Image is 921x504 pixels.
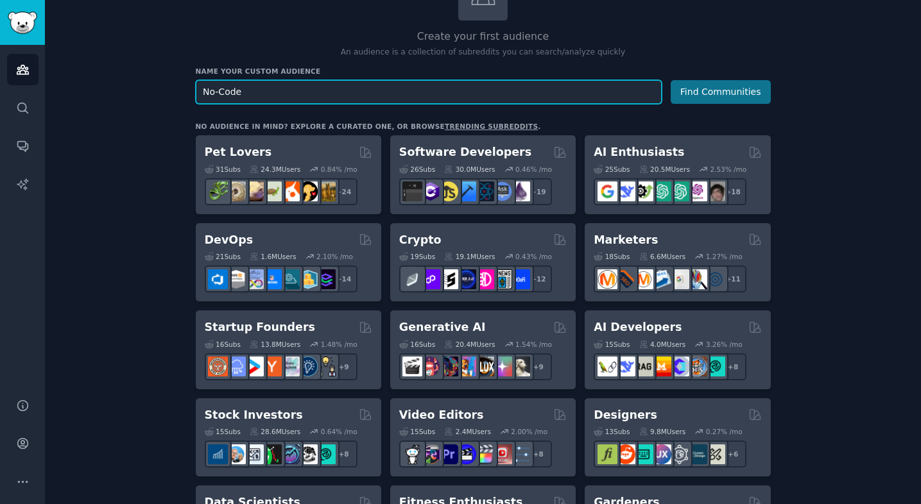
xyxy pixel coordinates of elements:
img: web3 [456,269,476,289]
img: ycombinator [262,357,282,376]
img: Docker_DevOps [244,269,264,289]
img: postproduction [510,444,530,464]
img: LangChain [598,357,617,376]
div: + 9 [525,353,552,380]
img: leopardgeckos [244,181,264,201]
img: UI_Design [633,444,653,464]
h2: Startup Founders [205,319,315,335]
img: Trading [262,444,282,464]
h2: AI Enthusiasts [594,144,684,160]
div: 1.54 % /mo [515,340,552,349]
img: premiere [438,444,458,464]
div: 19.1M Users [444,252,495,261]
img: 0xPolygon [420,269,440,289]
div: 24.3M Users [250,165,300,174]
img: DeepSeek [615,357,635,376]
div: 0.84 % /mo [321,165,357,174]
div: + 8 [719,353,746,380]
img: AIDevelopersSociety [705,357,725,376]
h2: DevOps [205,232,254,248]
img: Emailmarketing [651,269,671,289]
img: SaaS [226,357,246,376]
img: dalle2 [420,357,440,376]
div: + 24 [331,178,357,205]
img: growmybusiness [316,357,336,376]
img: EntrepreneurRideAlong [208,357,228,376]
img: MistralAI [651,357,671,376]
img: UX_Design [705,444,725,464]
div: + 8 [331,441,357,467]
div: 15 Sub s [205,427,241,436]
div: 2.4M Users [444,427,491,436]
img: aivideo [402,357,422,376]
div: 25 Sub s [594,165,630,174]
img: ArtificalIntelligence [705,181,725,201]
img: defiblockchain [474,269,494,289]
img: AskComputerScience [492,181,512,201]
img: elixir [510,181,530,201]
div: 1.27 % /mo [706,252,743,261]
div: 2.53 % /mo [710,165,746,174]
div: 2.10 % /mo [316,252,353,261]
div: 16 Sub s [399,340,435,349]
img: finalcutpro [474,444,494,464]
img: gopro [402,444,422,464]
div: 15 Sub s [399,427,435,436]
div: 0.64 % /mo [321,427,357,436]
img: Youtubevideo [492,444,512,464]
input: Pick a short name, like "Digital Marketers" or "Movie-Goers" [196,80,662,104]
div: + 14 [331,265,357,292]
div: 18 Sub s [594,252,630,261]
div: 28.6M Users [250,427,300,436]
img: editors [420,444,440,464]
h2: Software Developers [399,144,531,160]
img: csharp [420,181,440,201]
div: 0.46 % /mo [515,165,552,174]
div: 0.43 % /mo [515,252,552,261]
img: OpenAIDev [687,181,707,201]
h2: Pet Lovers [205,144,272,160]
img: aws_cdk [298,269,318,289]
img: platformengineering [280,269,300,289]
img: content_marketing [598,269,617,289]
img: cockatiel [280,181,300,201]
img: UXDesign [651,444,671,464]
h2: Generative AI [399,319,486,335]
div: 3.26 % /mo [706,340,743,349]
img: ballpython [226,181,246,201]
div: 19 Sub s [399,252,435,261]
div: 9.8M Users [639,427,686,436]
img: indiehackers [280,357,300,376]
div: 2.00 % /mo [511,427,547,436]
img: CryptoNews [492,269,512,289]
h2: Marketers [594,232,658,248]
div: 13.8M Users [250,340,300,349]
img: azuredevops [208,269,228,289]
div: 0.27 % /mo [706,427,743,436]
img: reactnative [474,181,494,201]
div: + 8 [525,441,552,467]
img: dogbreed [316,181,336,201]
img: turtle [262,181,282,201]
img: StocksAndTrading [280,444,300,464]
img: DevOpsLinks [262,269,282,289]
img: OpenSourceAI [669,357,689,376]
div: 1.6M Users [250,252,297,261]
div: 6.6M Users [639,252,686,261]
img: Entrepreneurship [298,357,318,376]
img: googleads [669,269,689,289]
img: deepdream [438,357,458,376]
img: swingtrading [298,444,318,464]
div: 21 Sub s [205,252,241,261]
img: PlatformEngineers [316,269,336,289]
img: AItoolsCatalog [633,181,653,201]
img: AWS_Certified_Experts [226,269,246,289]
img: logodesign [615,444,635,464]
img: ethfinance [402,269,422,289]
a: trending subreddits [445,122,538,130]
img: FluxAI [474,357,494,376]
p: An audience is a collection of subreddits you can search/analyze quickly [196,47,771,58]
img: learnjavascript [438,181,458,201]
img: MarketingResearch [687,269,707,289]
img: dividends [208,444,228,464]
